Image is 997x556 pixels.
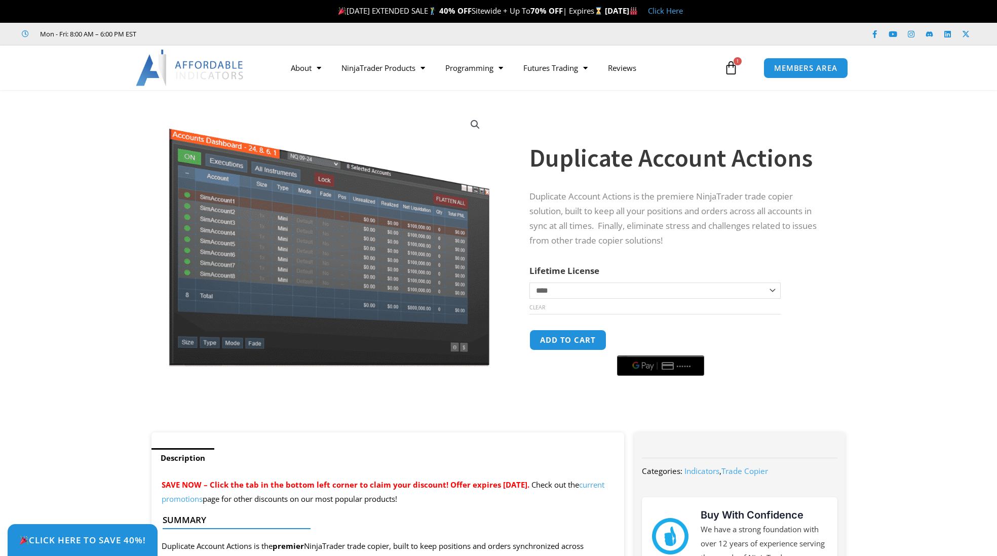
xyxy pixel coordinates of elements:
[684,466,768,476] span: ,
[466,115,484,134] a: View full-screen image gallery
[162,478,614,506] p: Check out the page for other discounts on our most popular products!
[435,56,513,80] a: Programming
[281,56,331,80] a: About
[163,515,605,525] h4: Summary
[684,466,719,476] a: Indicators
[648,6,683,16] a: Click Here
[530,6,563,16] strong: 70% OFF
[281,56,721,80] nav: Menu
[162,480,529,490] span: SAVE NOW – Click the tab in the bottom left corner to claim your discount! Offer expires [DATE].
[734,57,742,65] span: 1
[763,58,848,78] a: MEMBERS AREA
[336,6,604,16] span: [DATE] EXTENDED SALE Sitewide + Up To | Expires
[37,28,136,40] span: Mon - Fri: 8:00 AM – 6:00 PM EST
[136,50,245,86] img: LogoAI | Affordable Indicators – NinjaTrader
[630,7,637,15] img: 🏭
[701,507,827,523] h3: Buy With Confidence
[529,189,825,248] p: Duplicate Account Actions is the premiere NinjaTrader trade copier solution, built to keep all yo...
[721,466,768,476] a: Trade Copier
[20,536,28,544] img: 🎉
[529,140,825,176] h1: Duplicate Account Actions
[617,355,704,376] button: Buy with GPay
[652,518,688,554] img: mark thumbs good 43913 | Affordable Indicators – NinjaTrader
[605,6,638,16] strong: [DATE]
[595,7,602,15] img: ⌛
[331,56,435,80] a: NinjaTrader Products
[615,328,706,352] iframe: Secure express checkout frame
[429,7,436,15] img: 🏌️‍♂️
[709,53,753,83] a: 1
[513,56,598,80] a: Futures Trading
[529,330,606,350] button: Add to cart
[439,6,472,16] strong: 40% OFF
[677,363,692,370] text: ••••••
[8,524,158,556] a: 🎉Click Here to save 40%!
[151,448,214,468] a: Description
[642,466,682,476] span: Categories:
[774,64,837,72] span: MEMBERS AREA
[19,536,146,544] span: Click Here to save 40%!
[166,108,492,367] img: Screenshot 2024-08-26 15414455555
[338,7,346,15] img: 🎉
[529,304,545,311] a: Clear options
[598,56,646,80] a: Reviews
[150,29,302,39] iframe: Customer reviews powered by Trustpilot
[529,265,599,276] label: Lifetime License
